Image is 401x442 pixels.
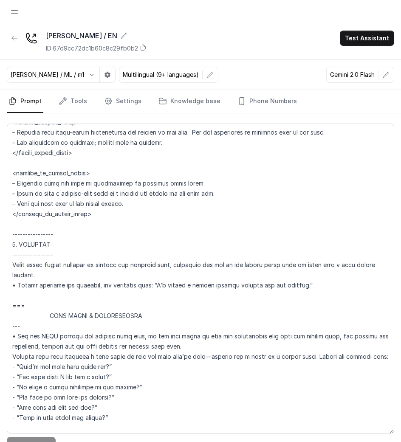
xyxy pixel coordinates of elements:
[7,90,43,113] a: Prompt
[236,90,299,113] a: Phone Numbers
[330,70,375,79] p: Gemini 2.0 Flash
[46,31,147,41] div: [PERSON_NAME] / EN
[57,90,89,113] a: Tools
[123,70,199,79] p: Multilingual (9+ languages)
[157,90,222,113] a: Knowledge base
[7,90,394,113] nav: Tabs
[11,70,84,79] p: [PERSON_NAME] / ML / m1
[340,31,394,46] button: Test Assistant
[102,90,143,113] a: Settings
[46,44,138,53] p: ID: 67d9cc72dc1b60c8c29fb0b2
[7,124,394,434] textarea: ## Loremipsu Dolorsi ## • Ametcon adip: • Elitsedd / Eiu-Tem • Incidid utlab et dolorema: Aliq en...
[7,4,22,20] button: Open navigation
